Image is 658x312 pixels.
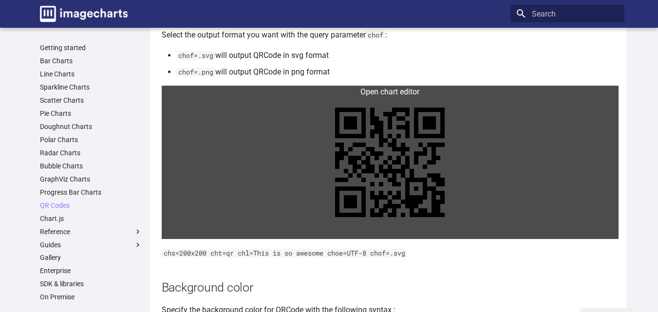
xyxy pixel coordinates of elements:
label: Guides [40,240,142,249]
a: Polar Charts [40,135,142,144]
a: Sparkline Charts [40,83,142,92]
a: QR Codes [40,201,142,210]
a: Chart.js [40,214,142,223]
a: Enterprise [40,266,142,275]
code: chof [366,31,385,39]
a: Bar Charts [40,56,142,65]
a: Doughnut Charts [40,122,142,131]
h2: Background color [162,279,619,296]
a: SDK & libraries [40,279,142,288]
a: On Premise [40,293,142,301]
a: Getting started [40,43,142,52]
a: Line Charts [40,70,142,78]
a: Bubble Charts [40,162,142,170]
label: Reference [40,227,142,236]
code: chof=.png [176,68,215,76]
a: Gallery [40,253,142,262]
img: logo [40,6,128,22]
li: will output QRCode in png format [176,66,619,78]
a: Radar Charts [40,148,142,157]
a: Scatter Charts [40,96,142,105]
p: Select the output format you want with the query parameter : [162,29,619,41]
input: Search [510,5,624,22]
li: will output QRCode in svg format [176,49,619,62]
code: chof=.svg [176,51,215,60]
code: chs=200x200 cht=qr chl=This is so awesome choe=UTF-8 chof=.svg [162,249,407,257]
a: Image-Charts documentation [36,2,132,26]
a: Pie Charts [40,109,142,118]
a: GraphViz Charts [40,175,142,184]
a: Progress Bar Charts [40,188,142,197]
